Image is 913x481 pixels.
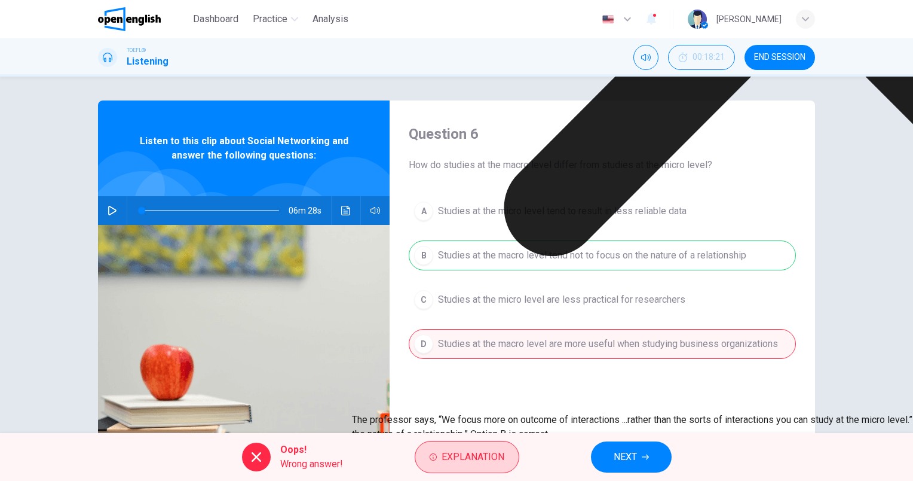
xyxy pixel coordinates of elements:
span: Oops! [280,443,343,457]
span: Practice [253,12,287,26]
div: Hide [668,45,735,70]
h1: Listening [127,54,168,69]
span: NEXT [614,449,637,465]
span: TOEFL® [127,46,146,54]
button: Click to see the audio transcription [336,196,356,225]
span: Explanation [442,449,504,465]
span: END SESSION [754,53,805,62]
span: Dashboard [193,12,238,26]
img: en [601,15,615,24]
img: OpenEnglish logo [98,7,161,31]
span: Listen to this clip about Social Networking and answer the following questions: [137,134,351,163]
span: 00:18:21 [693,53,725,62]
img: Profile picture [688,10,707,29]
div: Mute [633,45,658,70]
span: 06m 28s [289,196,331,225]
span: Analysis [312,12,348,26]
span: Wrong answer! [280,457,343,471]
div: [PERSON_NAME] [716,12,782,26]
